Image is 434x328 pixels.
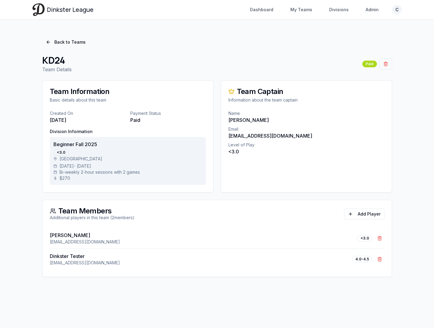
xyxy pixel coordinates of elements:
p: [EMAIL_ADDRESS][DOMAIN_NAME] [50,260,120,266]
a: My Teams [287,4,316,15]
p: [EMAIL_ADDRESS][DOMAIN_NAME] [228,132,384,139]
div: Information about the team captain [228,97,384,103]
div: Basic details about this team [50,97,206,103]
div: <3.0 [53,149,69,156]
p: Email [228,126,384,132]
p: Paid [130,116,206,124]
p: [PERSON_NAME] [228,116,384,124]
span: Dinkster League [47,5,94,14]
p: [PERSON_NAME] [50,232,120,239]
a: Dashboard [246,4,277,15]
p: Beginner Fall 2025 [53,141,202,148]
div: Paid [362,61,377,67]
a: Divisions [326,4,352,15]
div: 4.0-4.5 [352,256,372,263]
div: Team Information [50,88,206,95]
div: Additional players in this team ( 2 members) [50,215,135,221]
div: Team Members [50,207,135,215]
p: <3.0 [228,148,384,155]
p: Division Information [50,129,206,135]
iframe: chat widget [405,301,425,319]
span: [GEOGRAPHIC_DATA] [60,156,102,162]
p: Dinkster Tester [50,253,120,260]
p: [EMAIL_ADDRESS][DOMAIN_NAME] [50,239,120,245]
span: [DATE] - [DATE] [60,163,91,169]
p: Payment Status [130,110,206,116]
button: Add Player [344,209,384,219]
h1: KD24 [42,55,72,66]
p: Team Details [42,66,72,73]
img: Dinkster [32,3,45,16]
div: Team Captain [228,88,384,95]
a: Back to Teams [42,37,89,48]
span: Bi-weekly 2-hour sessions with 2 games [60,169,140,175]
div: <3.0 [357,235,372,242]
p: Created On [50,110,125,116]
a: Admin [362,4,382,15]
a: Dinkster League [32,3,94,16]
p: Level of Play [228,142,384,148]
p: [DATE] [50,116,125,124]
button: C [392,5,402,15]
div: $ 270 [53,175,202,181]
p: Name [228,110,384,116]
